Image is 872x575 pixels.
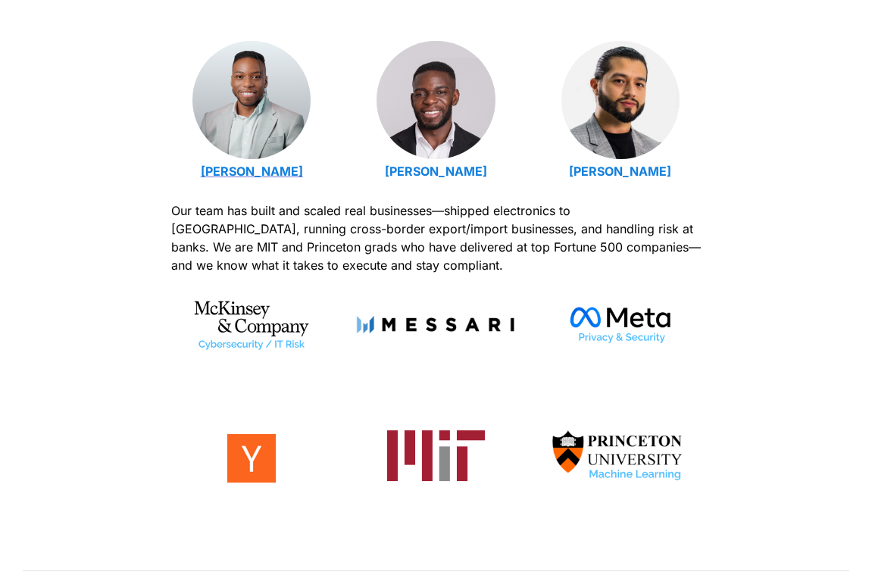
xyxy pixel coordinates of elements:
[201,164,303,179] a: [PERSON_NAME]
[171,203,705,273] span: Our team has built and scaled real businesses—shipped electronics to [GEOGRAPHIC_DATA], running c...
[385,164,487,179] a: [PERSON_NAME]
[569,164,671,179] a: [PERSON_NAME]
